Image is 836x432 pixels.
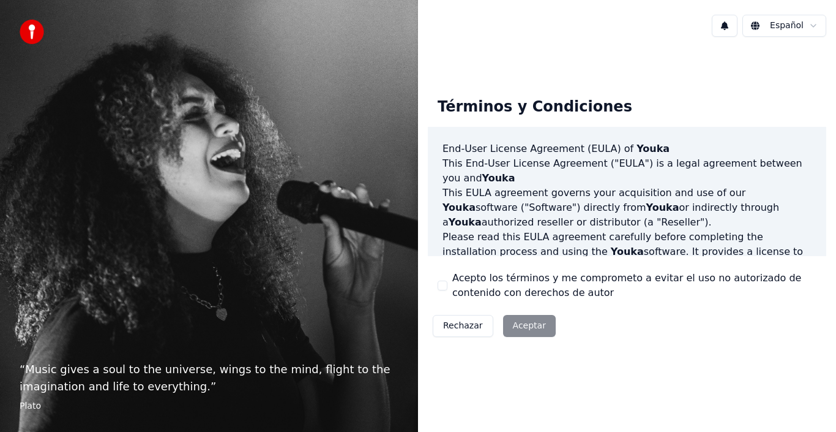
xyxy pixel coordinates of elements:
[611,246,644,257] span: Youka
[636,143,670,154] span: Youka
[442,142,812,156] h3: End-User License Agreement (EULA) of
[442,230,812,289] p: Please read this EULA agreement carefully before completing the installation process and using th...
[452,271,816,300] label: Acepto los términos y me comprometo a evitar el uso no autorizado de contenido con derechos de autor
[20,400,398,412] footer: Plato
[646,202,679,213] span: Youka
[20,20,44,44] img: youka
[482,172,515,184] span: Youka
[442,156,812,186] p: This End-User License Agreement ("EULA") is a legal agreement between you and
[428,88,642,127] div: Términos y Condiciones
[449,216,482,228] span: Youka
[442,186,812,230] p: This EULA agreement governs your acquisition and use of our software ("Software") directly from o...
[442,202,476,213] span: Youka
[433,315,493,337] button: Rechazar
[20,361,398,395] p: “ Music gives a soul to the universe, wings to the mind, flight to the imagination and life to ev...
